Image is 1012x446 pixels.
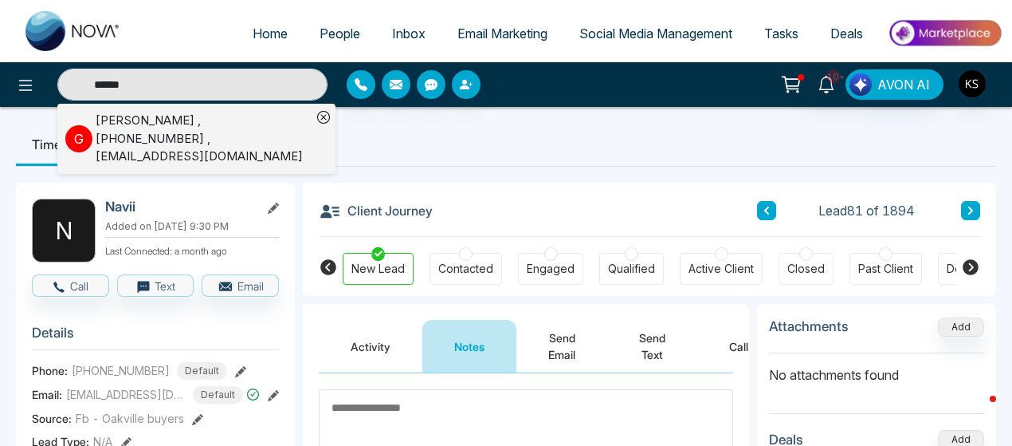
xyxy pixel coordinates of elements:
h3: Client Journey [319,199,433,223]
button: Call [32,274,109,297]
span: Lead 81 of 1894 [818,201,915,220]
span: 10+ [826,69,841,84]
li: Timeline [16,123,98,166]
div: New Lead [351,261,405,277]
p: G [65,125,92,152]
span: AVON AI [877,75,930,94]
a: Email Marketing [441,18,563,49]
h3: Attachments [769,318,849,334]
h3: Details [32,325,279,349]
span: People [320,26,360,41]
a: 10+ [807,69,845,97]
span: [PHONE_NUMBER] [72,362,170,379]
div: Engaged [527,261,575,277]
button: Notes [422,320,516,373]
div: Contacted [438,261,493,277]
a: Social Media Management [563,18,748,49]
span: Add [938,319,984,333]
span: Email: [32,386,62,403]
div: [PERSON_NAME] , [PHONE_NUMBER] , [EMAIL_ADDRESS][DOMAIN_NAME] [96,112,312,166]
img: Market-place.gif [887,15,1002,51]
div: Closed [787,261,825,277]
a: Deals [814,18,879,49]
button: Send Text [607,320,697,373]
p: No attachments found [769,353,984,385]
div: N [32,199,96,262]
h2: Navii [105,199,253,215]
button: Call [697,320,780,373]
span: Inbox [392,26,426,41]
span: Fb - Oakville buyers [76,410,184,427]
button: Email [202,274,279,297]
a: Inbox [376,18,441,49]
img: Nova CRM Logo [25,11,121,51]
button: AVON AI [845,69,943,100]
button: Activity [319,320,422,373]
span: Tasks [764,26,798,41]
span: Default [177,362,227,380]
a: People [304,18,376,49]
a: Tasks [748,18,814,49]
img: Lead Flow [849,73,872,96]
span: Source: [32,410,72,427]
img: User Avatar [959,70,986,97]
span: [EMAIL_ADDRESS][DOMAIN_NAME] [66,386,186,403]
div: Past Client [858,261,913,277]
div: Qualified [608,261,655,277]
span: Phone: [32,362,68,379]
a: Home [237,18,304,49]
button: Text [117,274,194,297]
p: Last Connected: a month ago [105,241,279,259]
button: Add [938,318,984,337]
span: Email Marketing [457,26,547,41]
span: Social Media Management [579,26,732,41]
p: Added on [DATE] 9:30 PM [105,219,279,234]
div: Active Client [688,261,754,277]
button: Send Email [516,320,607,373]
iframe: Intercom live chat [958,392,996,430]
span: Deals [830,26,863,41]
span: Default [193,386,243,404]
span: Home [253,26,288,41]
